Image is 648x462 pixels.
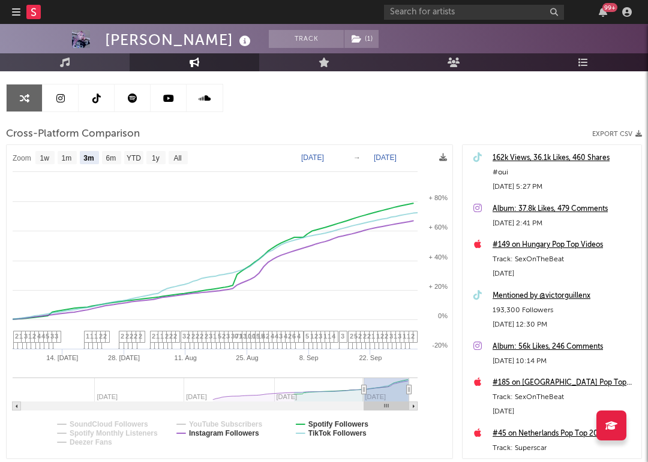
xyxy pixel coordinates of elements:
[24,333,28,340] span: 3
[40,154,50,162] text: 1w
[200,333,203,340] span: 2
[55,333,58,340] span: 3
[353,153,361,162] text: →
[173,154,181,162] text: All
[429,253,448,261] text: + 40%
[165,333,169,340] span: 2
[493,404,635,419] div: [DATE]
[407,333,410,340] span: 1
[46,354,78,361] text: 14. [DATE]
[493,165,635,180] div: #oui
[209,333,212,340] span: 3
[308,420,368,428] text: Spotify Followers
[429,224,448,231] text: + 60%
[189,420,263,428] text: YouTube Subscribers
[37,333,41,340] span: 4
[493,267,635,281] div: [DATE]
[358,333,362,340] span: 2
[493,238,635,252] div: #149 on Hungary Pop Top Videos
[130,333,133,340] span: 2
[235,333,242,340] span: 71
[231,333,238,340] span: 30
[127,154,141,162] text: YTD
[394,333,397,340] span: 1
[191,333,195,340] span: 2
[602,3,617,12] div: 99 +
[196,333,199,340] span: 2
[284,333,287,340] span: 4
[493,340,635,354] a: Album: 56k Likes, 246 Comments
[328,333,331,340] span: 1
[253,333,260,340] span: 15
[308,429,367,437] text: TikTok Followers
[187,333,190,340] span: 2
[70,420,148,428] text: SoundCloud Followers
[301,153,324,162] text: [DATE]
[83,154,94,162] text: 3m
[46,333,49,340] span: 5
[121,333,124,340] span: 2
[493,303,635,318] div: 193,300 Followers
[493,252,635,267] div: Track: SexOnTheBeat
[359,354,382,361] text: 22. Sep
[139,333,142,340] span: 2
[599,7,607,17] button: 99+
[363,333,367,340] span: 2
[169,333,173,340] span: 2
[275,333,278,340] span: 4
[32,333,36,340] span: 2
[429,194,448,201] text: + 80%
[257,333,265,340] span: 15
[319,333,322,340] span: 3
[239,333,247,340] span: 13
[134,333,137,340] span: 2
[493,289,635,303] div: Mentioned by @victorguillenx
[592,131,642,138] button: Export CSV
[314,333,318,340] span: 2
[236,354,258,361] text: 25. Aug
[305,333,309,340] span: 5
[41,333,45,340] span: 4
[189,429,259,437] text: Instagram Followers
[323,333,327,340] span: 1
[493,354,635,369] div: [DATE] 10:14 PM
[70,438,112,446] text: Deezer Fans
[297,333,301,340] span: 4
[99,333,103,340] span: 2
[152,333,155,340] span: 2
[218,333,221,340] span: 5
[398,333,401,340] span: 3
[493,202,635,216] a: Album: 37.8k Likes, 479 Comments
[125,333,129,340] span: 2
[248,333,256,340] span: 10
[429,283,448,290] text: + 20%
[374,153,397,162] text: [DATE]
[299,354,319,361] text: 8. Sep
[222,333,226,340] span: 2
[493,427,635,441] a: #45 on Netherlands Pop Top 200
[182,333,186,340] span: 3
[292,333,296,340] span: 6
[50,333,54,340] span: 3
[15,333,19,340] span: 2
[371,333,375,340] span: 1
[288,333,292,340] span: 2
[271,333,274,340] span: 4
[62,154,72,162] text: 1m
[205,333,208,340] span: 2
[385,333,388,340] span: 2
[226,333,230,340] span: 3
[310,333,314,340] span: 1
[86,333,89,340] span: 1
[108,354,140,361] text: 28. [DATE]
[493,180,635,194] div: [DATE] 5:27 PM
[106,154,116,162] text: 6m
[367,333,371,340] span: 2
[493,376,635,390] a: #185 on [GEOGRAPHIC_DATA] Pop Top Videos
[94,333,98,340] span: 1
[389,333,393,340] span: 3
[244,333,251,340] span: 10
[103,333,107,340] span: 2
